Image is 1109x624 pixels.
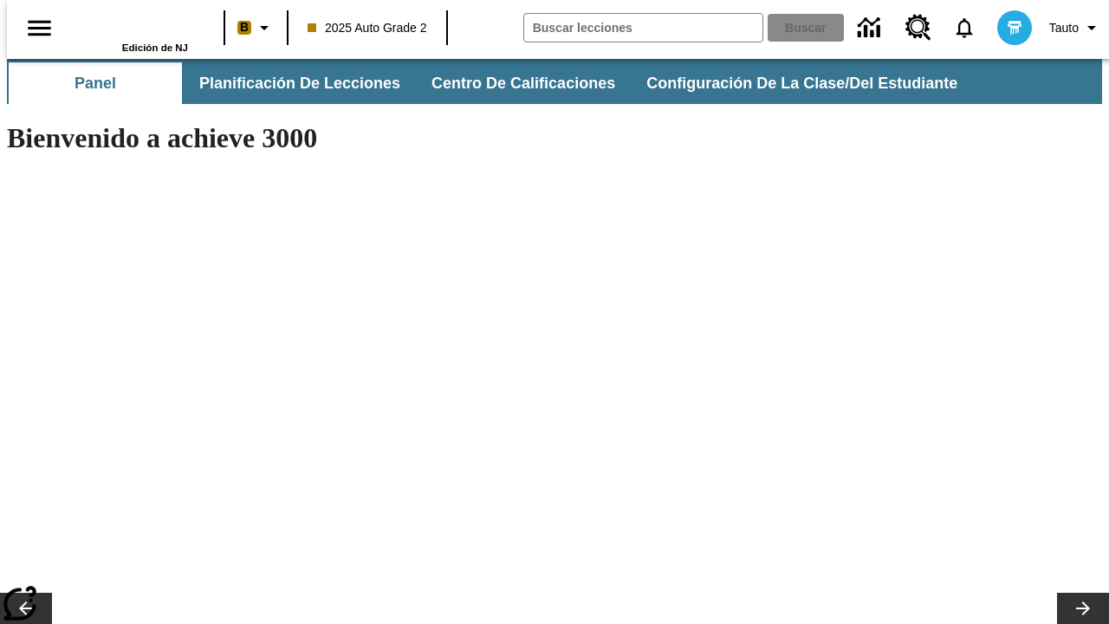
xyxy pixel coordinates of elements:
span: 2025 Auto Grade 2 [308,19,427,37]
a: Portada [75,8,188,42]
button: Abrir el menú lateral [14,3,65,54]
button: Panel [9,62,182,104]
div: Subbarra de navegación [7,59,1102,104]
input: Buscar campo [524,14,762,42]
button: Boost El color de la clase es anaranjado claro. Cambiar el color de la clase. [230,12,282,43]
button: Carrusel de lecciones, seguir [1057,593,1109,624]
span: B [240,16,249,38]
button: Configuración de la clase/del estudiante [632,62,971,104]
div: Portada [75,6,188,53]
h1: Bienvenido a achieve 3000 [7,122,756,154]
button: Centro de calificaciones [418,62,629,104]
button: Escoja un nuevo avatar [987,5,1042,50]
span: Edición de NJ [122,42,188,53]
button: Perfil/Configuración [1042,12,1109,43]
img: avatar image [997,10,1032,45]
a: Centro de información [847,4,895,52]
span: Tauto [1049,19,1079,37]
a: Centro de recursos, Se abrirá en una pestaña nueva. [895,4,942,51]
div: Subbarra de navegación [7,62,973,104]
a: Notificaciones [942,5,987,50]
button: Planificación de lecciones [185,62,414,104]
